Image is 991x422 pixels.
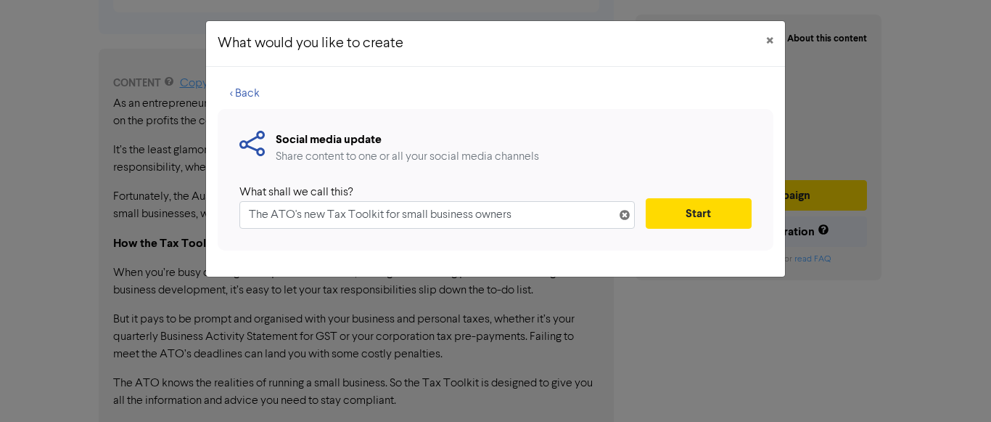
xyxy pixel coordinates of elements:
div: Social media update [276,131,539,148]
div: What shall we call this? [239,184,624,201]
div: Share content to one or all your social media channels [276,148,539,166]
span: × [766,31,773,52]
button: Start [646,198,752,229]
button: < Back [218,78,272,109]
iframe: Chat Widget [918,352,991,422]
button: Close [754,21,785,62]
h5: What would you like to create [218,33,403,54]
